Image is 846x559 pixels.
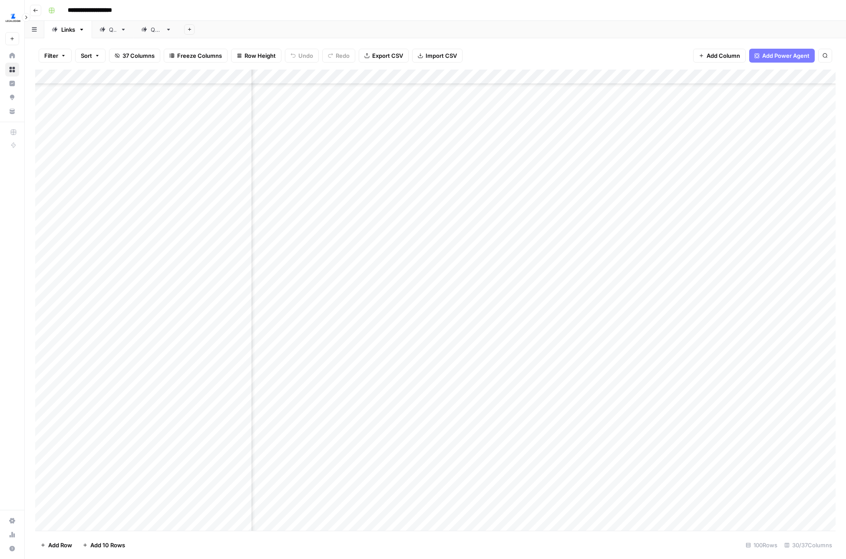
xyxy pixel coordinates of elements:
[134,21,179,38] a: QA2
[762,51,810,60] span: Add Power Agent
[781,538,836,552] div: 30/37 Columns
[336,51,350,60] span: Redo
[412,49,463,63] button: Import CSV
[359,49,409,63] button: Export CSV
[5,10,21,26] img: LegalZoom Logo
[5,7,19,29] button: Workspace: LegalZoom
[5,514,19,528] a: Settings
[44,51,58,60] span: Filter
[61,25,75,34] div: Links
[164,49,228,63] button: Freeze Columns
[5,77,19,90] a: Insights
[109,49,160,63] button: 37 Columns
[77,538,130,552] button: Add 10 Rows
[372,51,403,60] span: Export CSV
[231,49,281,63] button: Row Height
[742,538,781,552] div: 100 Rows
[5,90,19,104] a: Opportunities
[322,49,355,63] button: Redo
[5,49,19,63] a: Home
[245,51,276,60] span: Row Height
[707,51,740,60] span: Add Column
[177,51,222,60] span: Freeze Columns
[109,25,117,34] div: QA
[5,528,19,542] a: Usage
[39,49,72,63] button: Filter
[75,49,106,63] button: Sort
[44,21,92,38] a: Links
[298,51,313,60] span: Undo
[81,51,92,60] span: Sort
[35,538,77,552] button: Add Row
[5,63,19,77] a: Browse
[749,49,815,63] button: Add Power Agent
[285,49,319,63] button: Undo
[151,25,162,34] div: QA2
[122,51,155,60] span: 37 Columns
[5,104,19,118] a: Your Data
[90,541,125,549] span: Add 10 Rows
[48,541,72,549] span: Add Row
[92,21,134,38] a: QA
[426,51,457,60] span: Import CSV
[693,49,746,63] button: Add Column
[5,542,19,556] button: Help + Support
